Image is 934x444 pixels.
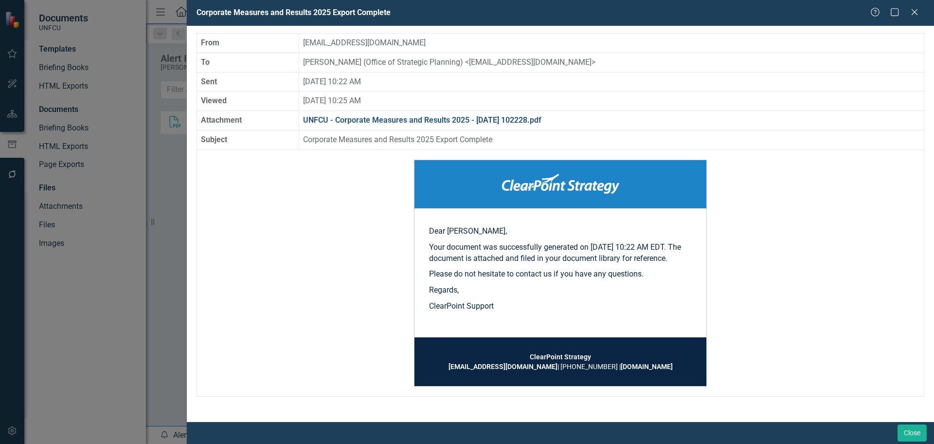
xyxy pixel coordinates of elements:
td: Corporate Measures and Results 2025 Export Complete [299,130,924,150]
td: | [PHONE_NUMBER] | [429,352,692,371]
strong: ClearPoint Strategy [530,353,591,361]
a: [EMAIL_ADDRESS][DOMAIN_NAME] [449,363,557,370]
p: Dear [PERSON_NAME], [429,226,692,237]
span: < [465,57,469,67]
th: Sent [197,72,299,92]
th: Attachment [197,111,299,130]
th: Subject [197,130,299,150]
th: From [197,33,299,53]
td: [EMAIL_ADDRESS][DOMAIN_NAME] [299,33,924,53]
th: Viewed [197,92,299,111]
button: Close [898,425,927,442]
span: Corporate Measures and Results 2025 Export Complete [197,8,391,17]
td: [PERSON_NAME] (Office of Strategic Planning) [EMAIL_ADDRESS][DOMAIN_NAME] [299,53,924,72]
p: Your document was successfully generated on [DATE] 10:22 AM EDT. The document is attached and fil... [429,242,692,264]
span: > [592,57,595,67]
p: Regards, [429,285,692,296]
p: Please do not hesitate to contact us if you have any questions. [429,269,692,280]
td: [DATE] 10:22 AM [299,72,924,92]
td: [DATE] 10:25 AM [299,92,924,111]
img: ClearPoint Strategy [502,174,619,194]
a: UNFCU - Corporate Measures and Results 2025 - [DATE] 102228.pdf [303,115,541,125]
a: [DOMAIN_NAME] [621,363,673,370]
p: ClearPoint Support [429,301,692,312]
th: To [197,53,299,72]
